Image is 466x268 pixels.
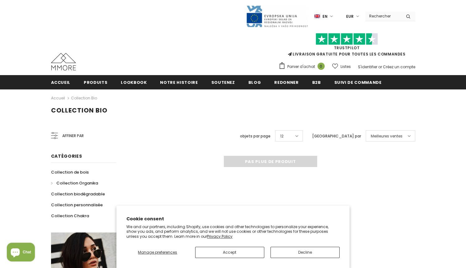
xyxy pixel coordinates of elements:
span: Catégories [51,153,82,159]
a: Collection de bois [51,167,89,178]
span: Collection de bois [51,169,89,175]
img: Javni Razpis [246,5,308,28]
a: Blog [248,75,261,89]
a: Redonner [274,75,299,89]
span: Collection Organika [56,180,98,186]
span: Produits [84,79,107,85]
button: Accept [195,247,264,258]
span: Meilleures ventes [371,133,402,139]
span: en [322,13,327,20]
span: Collection Chakra [51,213,89,219]
label: [GEOGRAPHIC_DATA] par [312,133,361,139]
span: Listes [341,64,351,70]
a: Suivi de commande [334,75,382,89]
span: or [378,64,382,69]
a: Accueil [51,94,65,102]
span: Suivi de commande [334,79,382,85]
span: Affiner par [62,132,84,139]
h2: Cookie consent [126,216,340,222]
span: Notre histoire [160,79,198,85]
img: Faites confiance aux étoiles pilotes [316,33,378,45]
span: LIVRAISON GRATUITE POUR TOUTES LES COMMANDES [279,36,415,57]
button: Manage preferences [126,247,189,258]
a: Collection Chakra [51,210,89,221]
label: objets par page [240,133,271,139]
span: Redonner [274,79,299,85]
img: Cas MMORE [51,53,76,70]
span: Collection personnalisée [51,202,103,208]
span: soutenez [211,79,235,85]
span: Accueil [51,79,71,85]
a: TrustPilot [334,45,360,50]
span: B2B [312,79,321,85]
a: Privacy Policy [207,234,233,239]
span: Lookbook [121,79,147,85]
a: B2B [312,75,321,89]
span: Manage preferences [138,250,177,255]
a: Collection Organika [51,178,98,189]
a: Listes [332,61,351,72]
a: Notre histoire [160,75,198,89]
a: soutenez [211,75,235,89]
span: EUR [346,13,354,20]
span: Blog [248,79,261,85]
span: Panier d'achat [287,64,315,70]
a: Panier d'achat 0 [279,62,328,71]
a: S'identifier [358,64,377,69]
a: Accueil [51,75,71,89]
span: Collection Bio [51,106,107,115]
a: Produits [84,75,107,89]
span: Collection biodégradable [51,191,105,197]
input: Search Site [365,12,401,21]
a: Lookbook [121,75,147,89]
a: Créez un compte [383,64,415,69]
img: i-lang-1.png [314,14,320,19]
span: 0 [318,63,325,70]
inbox-online-store-chat: Shopify online store chat [5,243,37,263]
a: Javni Razpis [246,13,308,19]
span: 12 [280,133,284,139]
p: We and our partners, including Shopify, use cookies and other technologies to personalize your ex... [126,224,340,239]
button: Decline [271,247,340,258]
a: Collection biodégradable [51,189,105,199]
a: Collection Bio [71,95,97,101]
a: Collection personnalisée [51,199,103,210]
